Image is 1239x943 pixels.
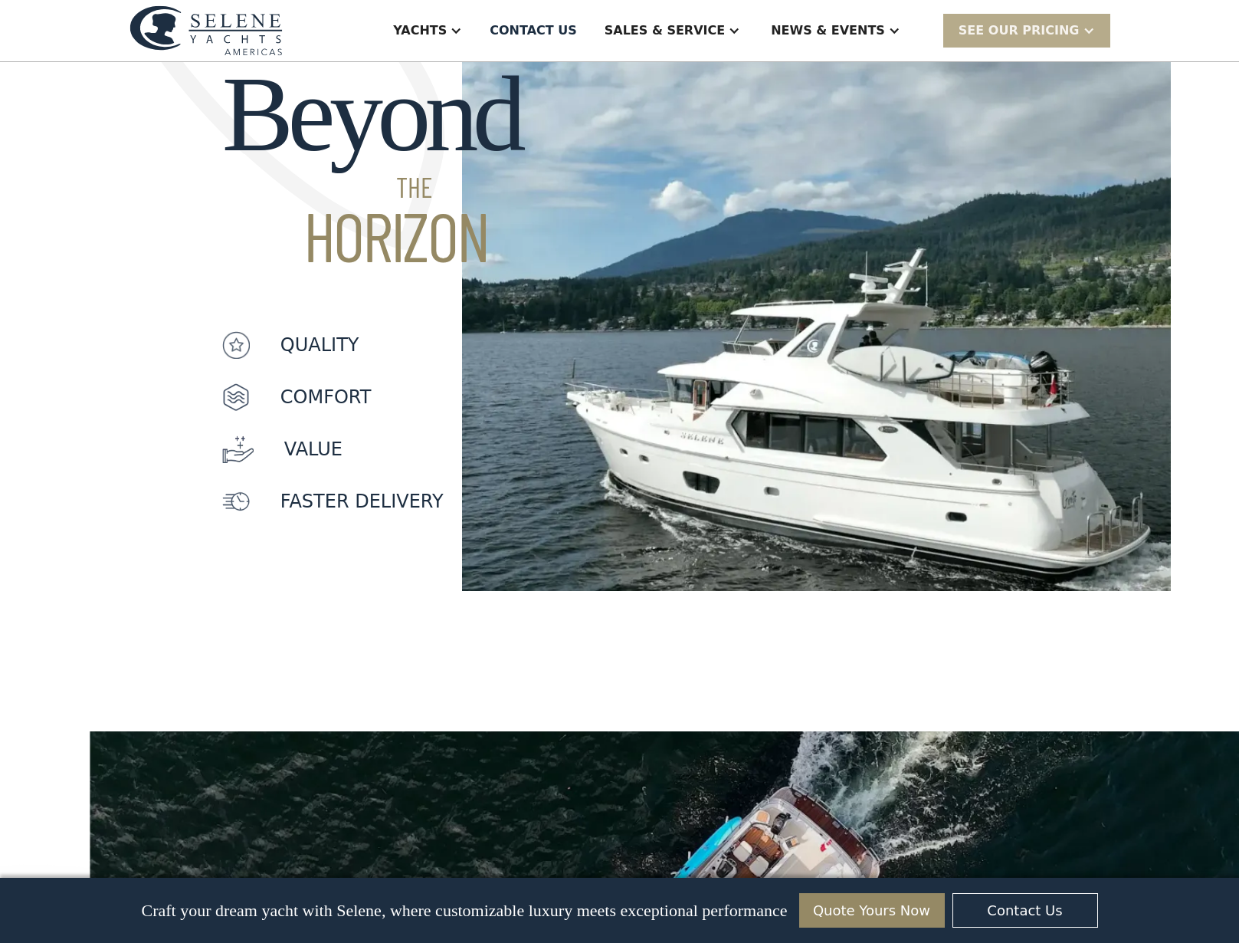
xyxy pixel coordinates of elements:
[141,901,787,921] p: Craft your dream yacht with Selene, where customizable luxury meets exceptional performance
[222,383,250,411] img: icon
[771,21,885,40] div: News & EVENTS
[222,173,520,201] span: THE
[222,201,520,270] span: HORIZON
[222,488,250,515] img: icon
[222,435,254,463] img: icon
[952,893,1098,928] a: Contact Us
[280,488,444,515] p: faster delivery
[799,893,945,928] a: Quote Yours Now
[605,21,725,40] div: Sales & Service
[490,21,577,40] div: Contact US
[943,14,1110,47] div: SEE Our Pricing
[959,21,1080,40] div: SEE Our Pricing
[222,55,520,270] h2: Beyond
[280,331,359,359] p: quality
[280,383,372,411] p: Comfort
[129,5,283,55] img: logo
[284,435,343,463] p: value
[393,21,447,40] div: Yachts
[222,331,250,359] img: icon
